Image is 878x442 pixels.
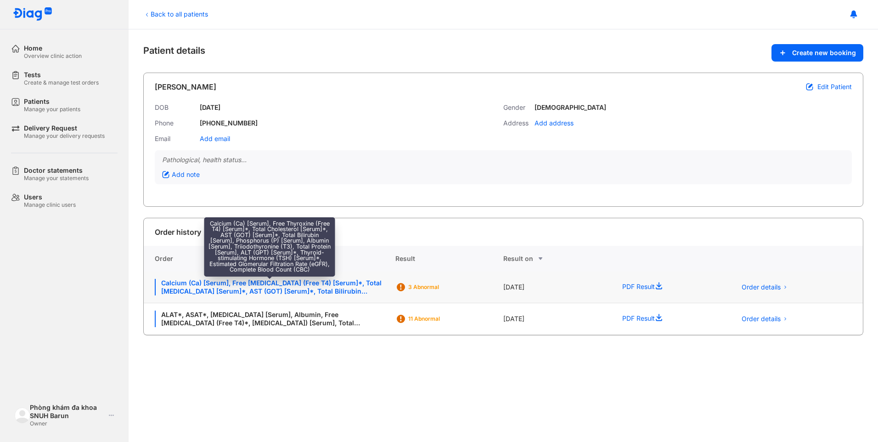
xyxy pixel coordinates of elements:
div: Patient details [143,44,863,62]
div: Calcium (Ca) [Serum], Free [MEDICAL_DATA] (Free T4) [Serum]*, Total [MEDICAL_DATA] [Serum]*, AST ... [155,279,384,295]
div: [DATE] [503,303,611,335]
div: Manage clinic users [24,201,76,209]
div: Users [24,193,76,201]
div: Add email [200,135,230,143]
div: PDF Result [611,303,725,335]
div: Tests [24,71,99,79]
div: Manage your statements [24,175,89,182]
span: Order details [742,283,781,291]
div: [PERSON_NAME] [155,81,216,92]
div: Manage your delivery requests [24,132,105,140]
div: Create & manage test orders [24,79,99,86]
button: Order details [736,280,794,294]
span: Edit Patient [817,83,852,91]
div: Result on [503,253,611,264]
div: Delivery Request [24,124,105,132]
div: Home [24,44,82,52]
div: Back to all patients [143,9,208,19]
div: Owner [30,420,105,427]
div: Email [155,135,196,143]
div: [DATE] [200,103,220,112]
div: Patients [24,97,80,106]
div: Phone [155,119,196,127]
div: Add note [162,170,200,179]
span: Order details [742,315,781,323]
span: Create new booking [792,49,856,57]
div: DOB [155,103,196,112]
div: PDF Result [611,272,725,303]
div: Add address [535,119,574,127]
div: Doctor statements [24,166,89,175]
div: [PHONE_NUMBER] [200,119,258,127]
button: Create new booking [771,44,863,62]
div: 11 Abnormal [408,315,482,323]
div: [DATE] [503,272,611,303]
img: logo [15,408,30,423]
div: Manage your patients [24,106,80,113]
div: Pathological, health status... [162,156,844,164]
div: Result [395,246,503,272]
div: Order history [155,227,201,238]
div: [DEMOGRAPHIC_DATA] [535,103,606,112]
div: Address [503,119,531,127]
div: Gender [503,103,531,112]
div: Order [144,246,395,272]
img: logo [13,7,52,22]
div: Overview clinic action [24,52,82,60]
div: Phòng khám đa khoa SNUH Barun [30,403,105,420]
button: Order details [736,312,794,326]
div: ALAT*, ASAT*, [MEDICAL_DATA] [Serum], Albumin, Free [MEDICAL_DATA] (Free T4)*, [MEDICAL_DATA]) [S... [155,311,384,327]
div: 3 Abnormal [408,283,482,291]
